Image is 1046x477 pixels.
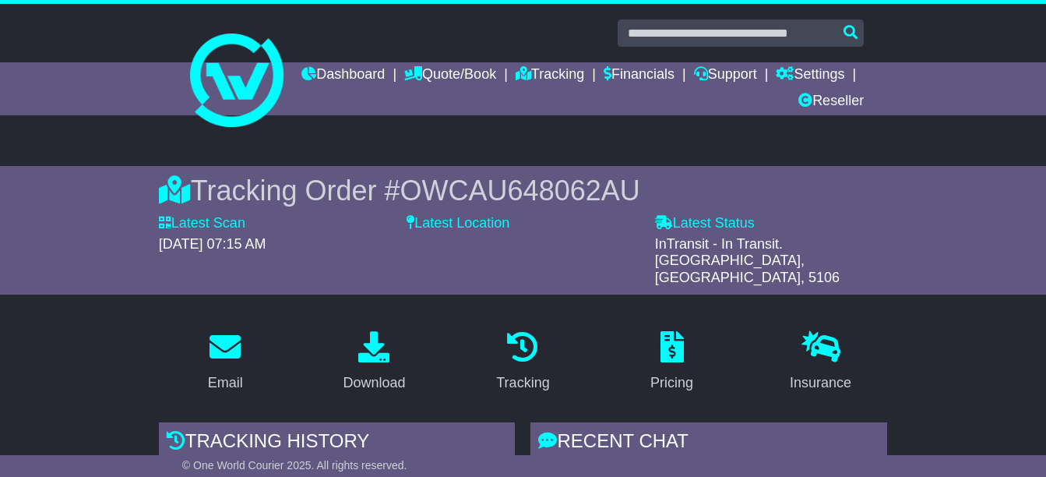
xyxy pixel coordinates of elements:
div: Tracking [496,373,549,394]
a: Pricing [640,326,703,399]
span: InTransit - In Transit. [GEOGRAPHIC_DATA], [GEOGRAPHIC_DATA], 5106 [655,236,840,285]
a: Support [694,62,757,89]
a: Download [333,326,415,399]
label: Latest Status [655,215,755,232]
a: Tracking [516,62,584,89]
a: Email [198,326,253,399]
a: Settings [776,62,844,89]
span: [DATE] 07:15 AM [159,236,266,252]
a: Dashboard [301,62,385,89]
a: Quote/Book [404,62,496,89]
div: Pricing [650,373,693,394]
label: Latest Scan [159,215,245,232]
div: Insurance [790,373,851,394]
div: RECENT CHAT [530,422,887,465]
div: Tracking Order # [159,174,887,207]
div: Download [343,373,405,394]
a: Insurance [780,326,861,399]
a: Tracking [486,326,559,399]
a: Financials [604,62,674,89]
div: Tracking history [159,422,516,465]
span: OWCAU648062AU [400,175,640,207]
label: Latest Location [407,215,509,232]
span: © One World Courier 2025. All rights reserved. [182,459,407,472]
a: Reseller [798,89,864,115]
div: Email [208,373,243,394]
